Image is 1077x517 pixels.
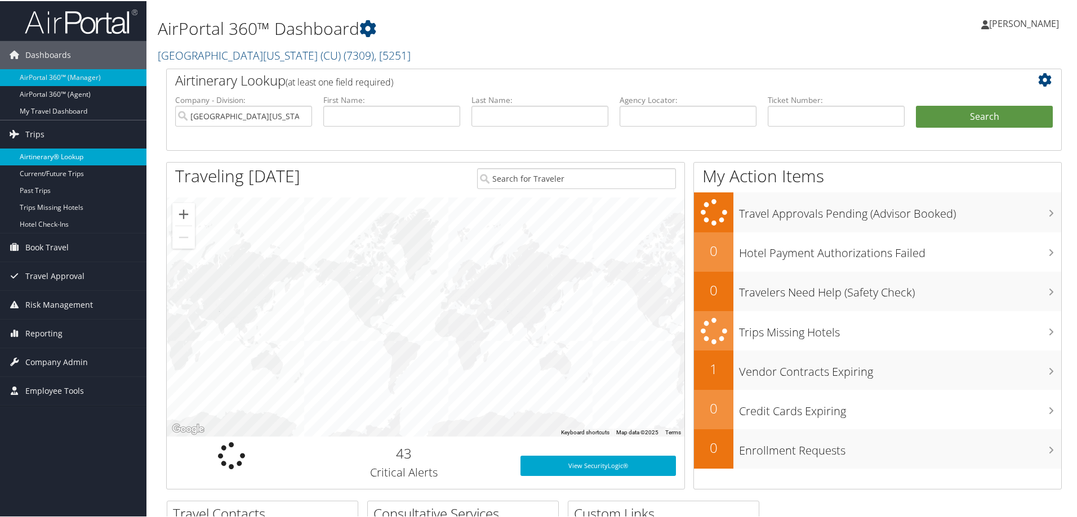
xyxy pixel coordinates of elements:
span: Employee Tools [25,376,84,404]
a: Travel Approvals Pending (Advisor Booked) [694,191,1061,231]
h3: Travelers Need Help (Safety Check) [739,278,1061,299]
span: Travel Approval [25,261,84,289]
button: Zoom out [172,225,195,248]
button: Zoom in [172,202,195,224]
span: Trips [25,119,44,147]
h1: AirPortal 360™ Dashboard [158,16,766,39]
h3: Enrollment Requests [739,436,1061,457]
h3: Hotel Payment Authorizations Failed [739,239,1061,260]
label: First Name: [323,93,460,105]
span: , [ 5251 ] [374,47,411,62]
a: 0Enrollment Requests [694,428,1061,467]
a: 0Travelers Need Help (Safety Check) [694,271,1061,310]
h3: Vendor Contracts Expiring [739,357,1061,379]
a: Open this area in Google Maps (opens a new window) [170,421,207,435]
h2: 0 [694,437,733,456]
label: Last Name: [471,93,608,105]
h2: Airtinerary Lookup [175,70,978,89]
a: [GEOGRAPHIC_DATA][US_STATE] (CU) [158,47,411,62]
input: Search for Traveler [477,167,676,188]
span: Map data ©2025 [616,428,658,434]
label: Ticket Number: [768,93,905,105]
h2: 0 [694,240,733,259]
span: Risk Management [25,290,93,318]
a: Terms (opens in new tab) [665,428,681,434]
a: View SecurityLogic® [520,455,676,475]
h3: Trips Missing Hotels [739,318,1061,339]
h1: My Action Items [694,163,1061,187]
label: Company - Division: [175,93,312,105]
button: Keyboard shortcuts [561,428,609,435]
h3: Critical Alerts [305,464,504,479]
a: [PERSON_NAME] [981,6,1070,39]
h2: 0 [694,280,733,299]
h1: Traveling [DATE] [175,163,300,187]
button: Search [916,105,1053,127]
span: [PERSON_NAME] [989,16,1059,29]
a: Trips Missing Hotels [694,310,1061,350]
h2: 43 [305,443,504,462]
img: airportal-logo.png [25,7,137,34]
a: 0Credit Cards Expiring [694,389,1061,428]
span: (at least one field required) [286,75,393,87]
a: 1Vendor Contracts Expiring [694,349,1061,389]
span: Dashboards [25,40,71,68]
h3: Travel Approvals Pending (Advisor Booked) [739,199,1061,221]
h2: 1 [694,358,733,377]
span: Reporting [25,318,63,347]
span: Book Travel [25,232,69,260]
label: Agency Locator: [620,93,756,105]
a: 0Hotel Payment Authorizations Failed [694,231,1061,271]
img: Google [170,421,207,435]
span: Company Admin [25,347,88,375]
span: ( 7309 ) [344,47,374,62]
h2: 0 [694,398,733,417]
h3: Credit Cards Expiring [739,397,1061,418]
